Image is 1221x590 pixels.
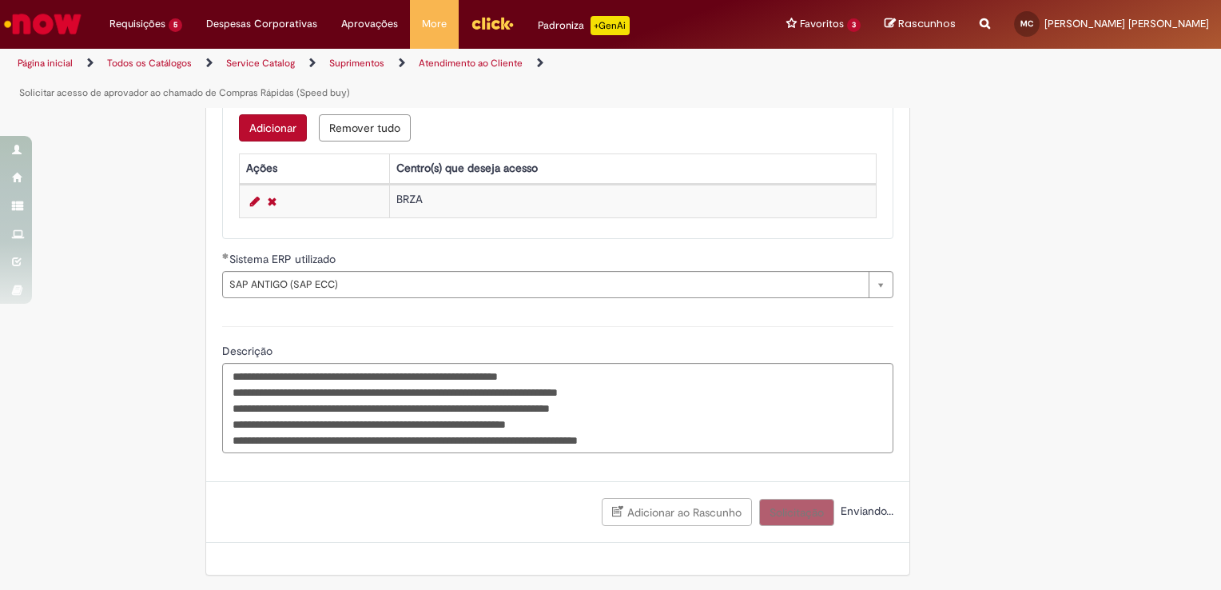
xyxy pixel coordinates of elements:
a: Página inicial [18,57,73,70]
p: +GenAi [591,16,630,35]
span: Sistema ERP utilizado [229,252,339,266]
a: Solicitar acesso de aprovador ao chamado de Compras Rápidas (Speed buy) [19,86,350,99]
span: 5 [169,18,182,32]
div: Padroniza [538,16,630,35]
span: SAP ANTIGO (SAP ECC) [229,272,861,297]
span: Favoritos [800,16,844,32]
th: Centro(s) que deseja acesso [390,153,877,183]
span: Rascunhos [898,16,956,31]
span: Enviando... [837,504,893,518]
a: Remover linha 1 [264,192,280,211]
td: BRZA [390,185,877,217]
span: [PERSON_NAME] [PERSON_NAME] [1044,17,1209,30]
button: Remove all rows for Mais Informações [319,114,411,142]
a: Atendimento ao Cliente [419,57,523,70]
span: 3 [847,18,861,32]
span: Descrição [222,344,276,358]
a: Suprimentos [329,57,384,70]
th: Ações [239,153,389,183]
ul: Trilhas de página [12,49,802,108]
span: More [422,16,447,32]
img: ServiceNow [2,8,84,40]
span: Aprovações [341,16,398,32]
span: Requisições [109,16,165,32]
a: Rascunhos [885,17,956,32]
img: click_logo_yellow_360x200.png [471,11,514,35]
textarea: Descrição [222,363,893,454]
button: Add a row for Mais Informações [239,114,307,142]
span: Despesas Corporativas [206,16,317,32]
a: Editar Linha 1 [246,192,264,211]
span: MC [1020,18,1033,29]
span: Obrigatório Preenchido [222,253,229,259]
a: Todos os Catálogos [107,57,192,70]
a: Service Catalog [226,57,295,70]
